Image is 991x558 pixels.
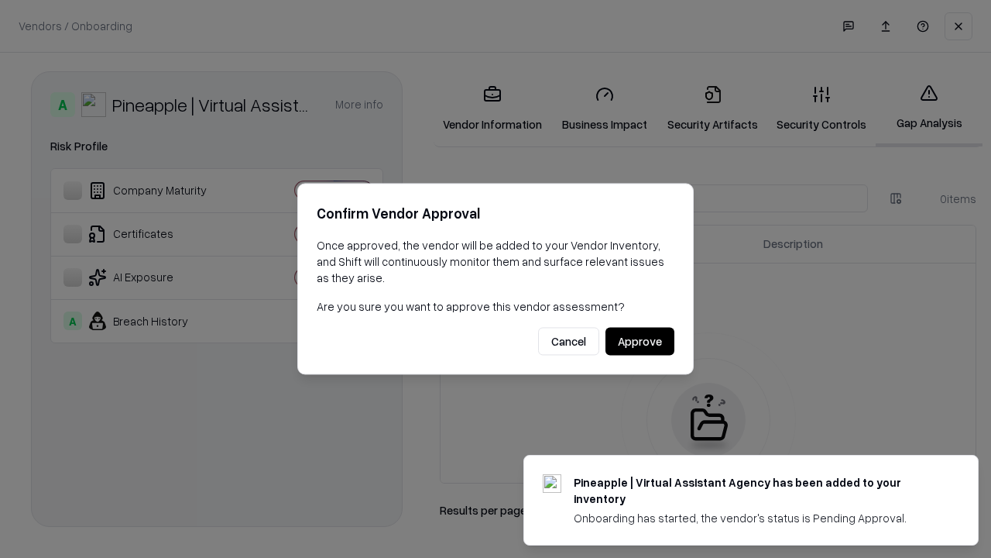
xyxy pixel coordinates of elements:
[574,474,941,507] div: Pineapple | Virtual Assistant Agency has been added to your inventory
[317,202,674,225] h2: Confirm Vendor Approval
[317,237,674,286] p: Once approved, the vendor will be added to your Vendor Inventory, and Shift will continuously mon...
[317,298,674,315] p: Are you sure you want to approve this vendor assessment?
[543,474,561,493] img: trypineapple.com
[574,510,941,526] div: Onboarding has started, the vendor's status is Pending Approval.
[538,328,599,356] button: Cancel
[605,328,674,356] button: Approve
